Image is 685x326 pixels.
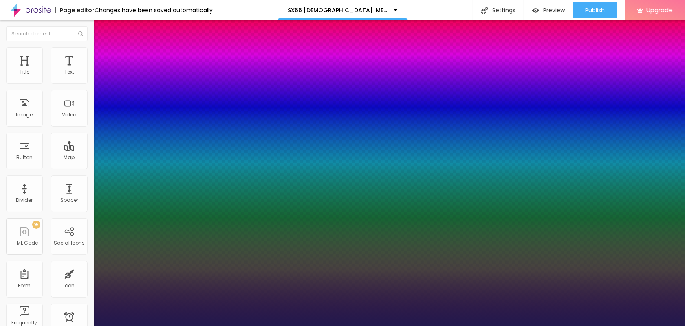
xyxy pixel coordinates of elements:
[481,7,488,14] img: Icone
[646,7,673,13] span: Upgrade
[288,7,388,13] p: SX66 [DEMOGRAPHIC_DATA][MEDICAL_DATA] [GEOGRAPHIC_DATA]
[16,112,33,118] div: Image
[16,197,33,203] div: Divider
[524,2,573,18] button: Preview
[78,31,83,36] img: Icone
[20,69,29,75] div: Title
[11,240,38,246] div: HTML Code
[55,7,95,13] div: Page editor
[95,7,213,13] div: Changes have been saved automatically
[585,7,605,13] span: Publish
[62,112,77,118] div: Video
[6,26,88,41] input: Search element
[54,240,85,246] div: Social Icons
[64,283,75,289] div: Icon
[532,7,539,14] img: view-1.svg
[60,197,78,203] div: Spacer
[543,7,565,13] span: Preview
[64,69,74,75] div: Text
[64,155,75,160] div: Map
[573,2,617,18] button: Publish
[16,155,33,160] div: Button
[18,283,31,289] div: Form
